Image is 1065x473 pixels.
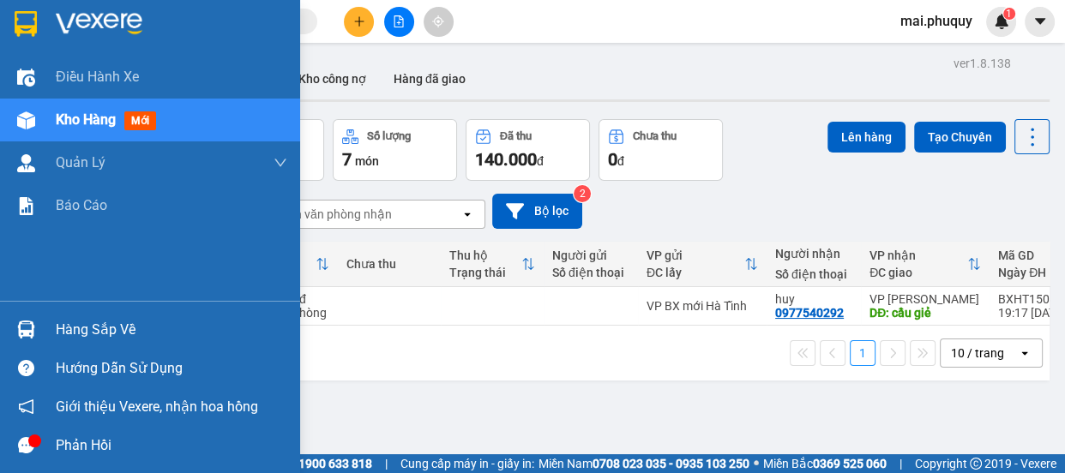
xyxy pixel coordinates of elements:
span: question-circle [18,360,34,376]
div: Người gửi [552,248,629,262]
span: 1 [1006,8,1012,20]
span: Quản Lý [56,152,105,173]
span: down [274,156,287,170]
sup: 2 [574,185,591,202]
span: đ [617,154,624,168]
span: file-add [393,15,405,27]
div: Phản hồi [56,433,287,458]
svg: open [1018,346,1032,360]
div: Hàng sắp về [56,317,287,343]
th: Toggle SortBy [638,242,767,287]
button: Bộ lọc [492,194,582,229]
button: Tạo Chuyến [914,122,1006,153]
div: ver 1.8.138 [954,54,1011,73]
div: VP nhận [869,248,967,262]
div: Chọn văn phòng nhận [274,206,392,223]
div: Số lượng [367,130,411,142]
span: mai.phuquy [887,10,986,32]
span: 140.000 [475,149,537,170]
span: 0 [608,149,617,170]
button: Lên hàng [827,122,906,153]
div: huy [775,292,852,306]
strong: 0369 525 060 [813,457,887,470]
img: warehouse-icon [17,69,35,87]
span: Miền Bắc [763,454,887,473]
button: plus [344,7,374,37]
div: Người nhận [775,247,852,260]
span: Kho hàng [56,111,116,128]
th: Toggle SortBy [861,242,990,287]
span: copyright [970,458,982,470]
span: 7 [342,149,352,170]
div: DĐ: cầu giẻ [869,306,981,320]
div: Đã thu [500,130,532,142]
button: aim [424,7,454,37]
span: | [900,454,902,473]
img: warehouse-icon [17,154,35,172]
button: Đã thu140.000đ [466,119,590,181]
img: solution-icon [17,197,35,215]
img: warehouse-icon [17,320,35,338]
div: VP [PERSON_NAME] [869,292,981,306]
span: message [18,437,34,453]
button: Hàng đã giao [380,58,479,99]
button: Số lượng7món [333,119,457,181]
img: warehouse-icon [17,111,35,129]
span: ⚪️ [754,460,759,467]
div: 10 / trang [951,344,1004,362]
span: Điều hành xe [56,66,139,87]
div: Hướng dẫn sử dụng [56,356,287,381]
div: Số điện thoại [552,266,629,279]
span: Cung cấp máy in - giấy in: [400,454,534,473]
img: icon-new-feature [994,14,1009,29]
span: notification [18,398,34,415]
div: Số điện thoại [775,267,852,281]
span: plus [353,15,365,27]
div: Chưa thu [633,130,677,142]
img: logo-vxr [15,11,37,37]
span: Báo cáo [56,195,107,216]
div: Chưa thu [346,257,432,271]
button: Kho công nợ [285,58,380,99]
button: 1 [850,340,875,366]
strong: 1900 633 818 [298,457,372,470]
span: mới [124,111,156,130]
div: VP gửi [647,248,744,262]
div: ĐC lấy [647,266,744,279]
sup: 1 [1003,8,1015,20]
span: caret-down [1032,14,1048,29]
svg: open [460,207,474,221]
button: caret-down [1025,7,1055,37]
div: Trạng thái [449,266,521,279]
div: Thu hộ [449,248,521,262]
span: đ [537,154,544,168]
button: Chưa thu0đ [599,119,723,181]
strong: 0708 023 035 - 0935 103 250 [593,457,749,470]
th: Toggle SortBy [441,242,544,287]
div: ĐC giao [869,266,967,279]
span: món [355,154,379,168]
span: | [385,454,388,473]
span: Miền Nam [539,454,749,473]
span: Giới thiệu Vexere, nhận hoa hồng [56,396,258,417]
div: 0977540292 [775,306,844,320]
span: aim [432,15,444,27]
div: VP BX mới Hà Tĩnh [647,299,758,313]
button: file-add [384,7,414,37]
